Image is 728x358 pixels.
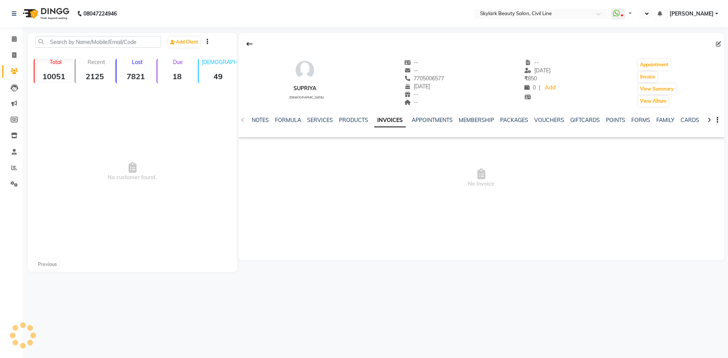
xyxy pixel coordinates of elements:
a: INVOICES [374,114,406,127]
span: 0 [524,84,536,91]
span: -- [404,59,419,66]
span: No customer found. [28,86,237,257]
a: MEMBERSHIP [459,117,494,124]
input: Search by Name/Mobile/Email/Code [35,36,161,48]
strong: 7821 [116,72,155,81]
strong: 18 [157,72,196,81]
p: Due [159,59,196,66]
div: Back to Client [242,37,257,51]
img: logo [19,3,71,24]
a: FORMS [631,117,650,124]
p: [DEMOGRAPHIC_DATA] [202,59,237,66]
span: 7705006577 [404,75,444,82]
a: NOTES [252,117,269,124]
span: [PERSON_NAME] [670,10,714,18]
a: VOUCHERS [534,117,564,124]
span: No Invoice [238,140,724,216]
span: -- [404,67,419,74]
a: PACKAGES [500,117,528,124]
span: | [539,84,540,92]
button: View Album [638,96,668,106]
a: APPOINTMENTS [412,117,453,124]
button: Invoice [638,72,657,82]
span: [DATE] [404,83,430,90]
a: Add Client [168,37,200,47]
a: SERVICES [307,117,333,124]
button: Appointment [638,59,670,70]
a: GIFTCARDS [570,117,600,124]
a: FORMULA [275,117,301,124]
span: 850 [524,75,537,82]
p: Total [38,59,73,66]
span: -- [404,99,419,106]
div: supriya [286,84,324,92]
a: FAMILY [656,117,675,124]
p: Lost [119,59,155,66]
strong: 49 [199,72,237,81]
a: Add [543,83,557,93]
p: Recent [78,59,114,66]
img: avatar [293,59,316,81]
span: ₹ [524,75,528,82]
a: CARDS [681,117,699,124]
button: View Summary [638,84,676,94]
b: 08047224946 [83,3,117,24]
strong: 10051 [35,72,73,81]
a: PRODUCTS [339,117,368,124]
span: -- [404,91,419,98]
span: -- [524,59,539,66]
strong: 2125 [75,72,114,81]
span: [DATE] [524,67,551,74]
a: POINTS [606,117,625,124]
span: [DEMOGRAPHIC_DATA] [289,95,324,99]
